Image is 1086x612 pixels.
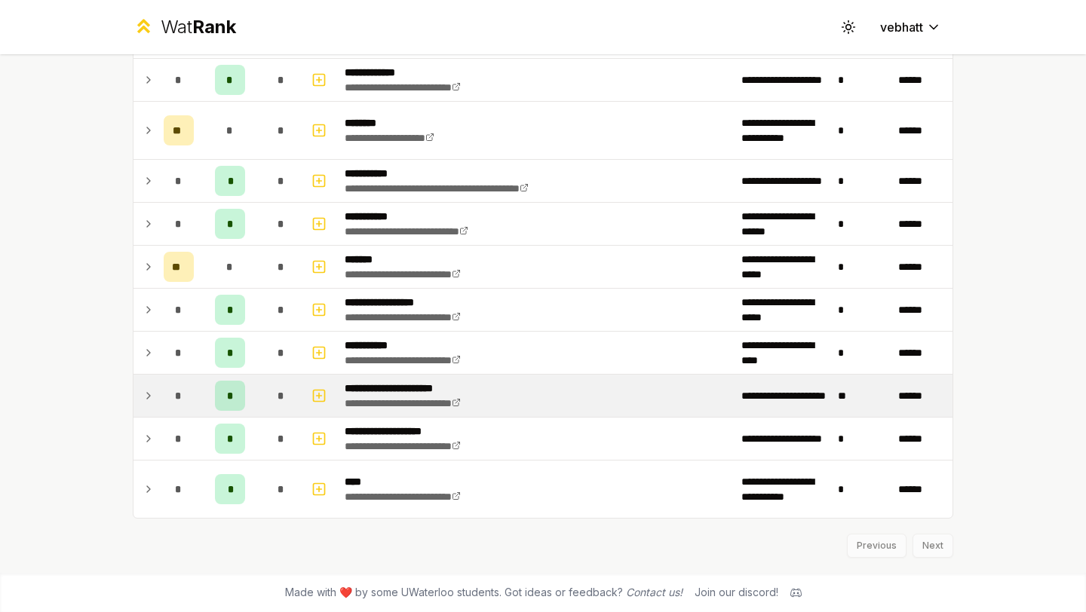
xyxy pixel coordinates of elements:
[133,15,236,39] a: WatRank
[192,16,236,38] span: Rank
[868,14,953,41] button: vebhatt
[285,585,683,600] span: Made with ❤️ by some UWaterloo students. Got ideas or feedback?
[695,585,778,600] div: Join our discord!
[161,15,236,39] div: Wat
[880,18,923,36] span: vebhatt
[626,586,683,598] a: Contact us!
